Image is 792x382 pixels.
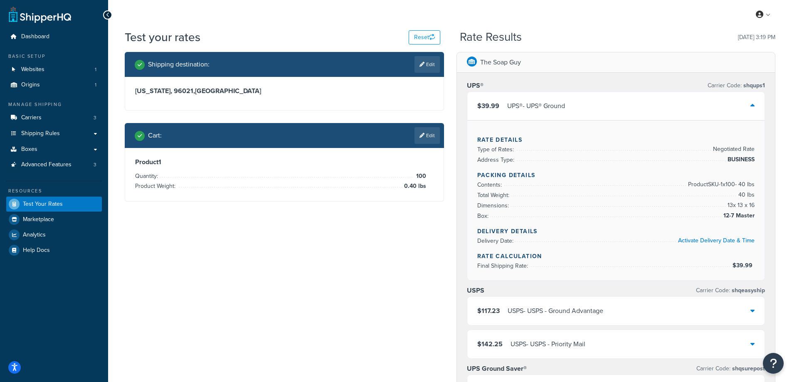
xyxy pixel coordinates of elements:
span: Product SKU-1 x 100 - 40 lbs [686,180,755,190]
span: Marketplace [23,216,54,223]
h4: Delivery Details [477,227,755,236]
h4: Rate Calculation [477,252,755,261]
a: Websites1 [6,62,102,77]
span: Origins [21,81,40,89]
span: 3 [94,161,96,168]
li: Advanced Features [6,157,102,173]
span: 12-7 Master [721,211,755,221]
a: Test Your Rates [6,197,102,212]
span: shqups1 [742,81,765,90]
span: 3 [94,114,96,121]
span: Final Shipping Rate: [477,261,530,270]
p: Carrier Code: [696,285,765,296]
a: Edit [415,56,440,73]
a: Help Docs [6,243,102,258]
div: Manage Shipping [6,101,102,108]
span: BUSINESS [725,155,755,165]
span: Boxes [21,146,37,153]
h3: USPS [467,286,484,295]
p: The Soap Guy [480,57,521,68]
h2: Cart : [148,132,162,139]
a: Carriers3 [6,110,102,126]
h2: Shipping destination : [148,61,210,68]
div: UPS® - UPS® Ground [507,100,565,112]
a: Boxes [6,142,102,157]
div: USPS - USPS - Ground Advantage [508,305,603,317]
a: Analytics [6,227,102,242]
span: Help Docs [23,247,50,254]
span: $39.99 [733,261,755,270]
h2: Rate Results [460,31,522,44]
span: $142.25 [477,339,503,349]
span: 13 x 13 x 16 [725,200,755,210]
span: Quantity: [135,172,160,180]
li: Origins [6,77,102,93]
span: Type of Rates: [477,145,516,154]
span: 100 [414,171,426,181]
button: Reset [409,30,440,44]
a: Activate Delivery Date & Time [678,236,755,245]
a: Shipping Rules [6,126,102,141]
span: shqsurepost [730,364,765,373]
span: 1 [95,81,96,89]
h3: UPS Ground Saver® [467,365,527,373]
h3: Product 1 [135,158,434,166]
h1: Test your rates [125,29,200,45]
div: USPS - USPS - Priority Mail [511,338,585,350]
span: Advanced Features [21,161,72,168]
span: Shipping Rules [21,130,60,137]
span: 0.40 lbs [402,181,426,191]
span: 1 [95,66,96,73]
a: Dashboard [6,29,102,44]
span: Websites [21,66,44,73]
span: Delivery Date: [477,237,516,245]
h4: Rate Details [477,136,755,144]
span: Analytics [23,232,46,239]
div: Basic Setup [6,53,102,60]
span: Box: [477,212,491,220]
span: Dimensions: [477,201,511,210]
li: Websites [6,62,102,77]
span: Carriers [21,114,42,121]
span: Negotiated Rate [711,144,755,154]
button: Open Resource Center [763,353,784,374]
span: Address Type: [477,155,516,164]
span: 40 lbs [736,190,755,200]
span: Total Weight: [477,191,511,200]
a: Origins1 [6,77,102,93]
h3: UPS® [467,81,484,90]
span: Test Your Rates [23,201,63,208]
span: Product Weight: [135,182,178,190]
p: Carrier Code: [708,80,765,91]
a: Edit [415,127,440,144]
a: Marketplace [6,212,102,227]
p: [DATE] 3:19 PM [738,32,775,43]
h4: Packing Details [477,171,755,180]
span: Dashboard [21,33,49,40]
span: shqeasyship [730,286,765,295]
a: Advanced Features3 [6,157,102,173]
h3: [US_STATE], 96021 , [GEOGRAPHIC_DATA] [135,87,434,95]
span: Contents: [477,180,504,189]
div: Resources [6,187,102,195]
span: $39.99 [477,101,499,111]
li: Carriers [6,110,102,126]
span: $117.23 [477,306,500,315]
p: Carrier Code: [696,363,765,375]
